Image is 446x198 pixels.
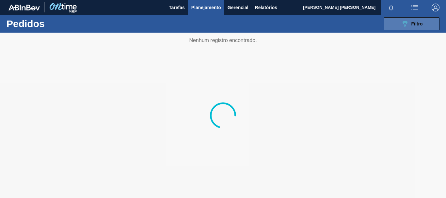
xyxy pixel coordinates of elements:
button: Notificações [381,3,402,12]
img: TNhmsLtSVTkK8tSr43FrP2fwEKptu5GPRR3wAAAABJRU5ErkJggg== [8,5,40,10]
span: Planejamento [191,4,221,11]
img: Logout [432,4,439,11]
button: Filtro [384,17,439,30]
h1: Pedidos [7,20,98,27]
span: Relatórios [255,4,277,11]
img: userActions [411,4,419,11]
span: Gerencial [228,4,248,11]
span: Tarefas [169,4,185,11]
span: Filtro [411,21,423,26]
